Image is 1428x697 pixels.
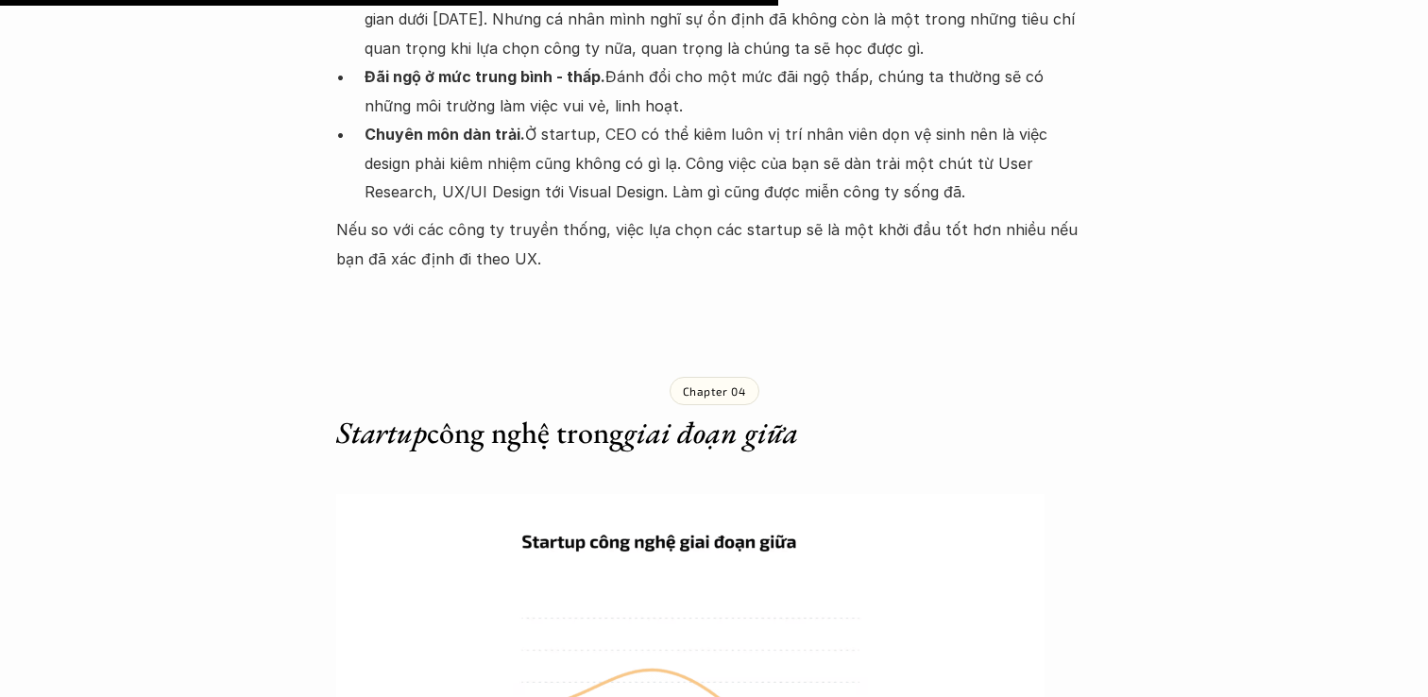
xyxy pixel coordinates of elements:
strong: Đãi ngộ ở mức trung bình - thấp. [365,67,605,86]
em: giai đoạn giữa [623,413,798,452]
h3: công nghệ trong [336,415,1092,450]
strong: Chuyên môn dàn trải. [365,125,525,144]
p: Đánh đổi cho một mức đãi ngộ thấp, chúng ta thường sẽ có những môi trường làm việc vui vẻ, linh h... [365,62,1092,120]
p: Chapter 04 [683,384,746,398]
p: Ở startup, CEO có thể kiêm luôn vị trí nhân viên dọn vệ sinh nên là việc design phải kiêm nhiệm c... [365,120,1092,206]
p: Nếu so với các công ty truyền thống, việc lựa chọn các startup sẽ là một khởi đầu tốt hơn nhiều n... [336,215,1092,273]
em: Startup [336,413,427,452]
